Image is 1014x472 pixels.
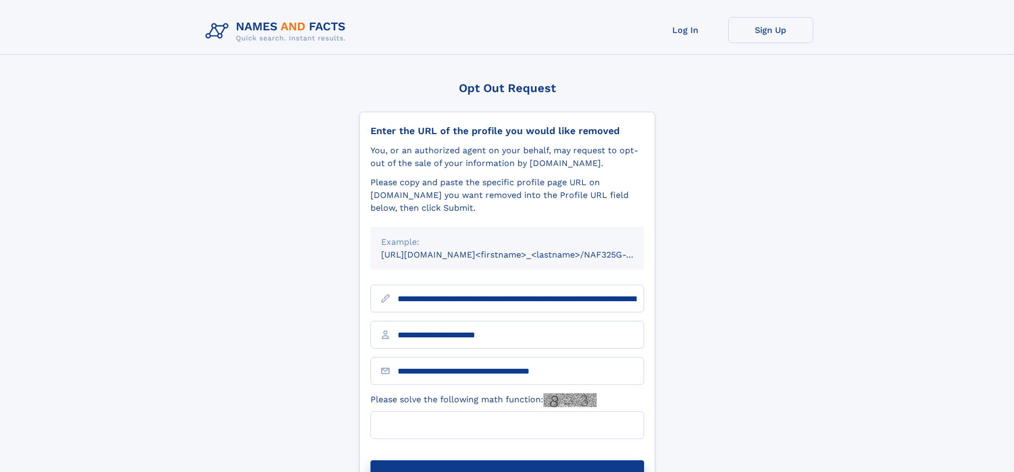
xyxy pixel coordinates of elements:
div: Opt Out Request [359,81,655,95]
div: Enter the URL of the profile you would like removed [370,125,644,137]
a: Log In [643,17,728,43]
img: Logo Names and Facts [201,17,355,46]
div: Please copy and paste the specific profile page URL on [DOMAIN_NAME] you want removed into the Pr... [370,176,644,214]
div: Example: [381,236,633,249]
label: Please solve the following math function: [370,393,597,407]
a: Sign Up [728,17,813,43]
small: [URL][DOMAIN_NAME]<firstname>_<lastname>/NAF325G-xxxxxxxx [381,250,664,260]
div: You, or an authorized agent on your behalf, may request to opt-out of the sale of your informatio... [370,144,644,170]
